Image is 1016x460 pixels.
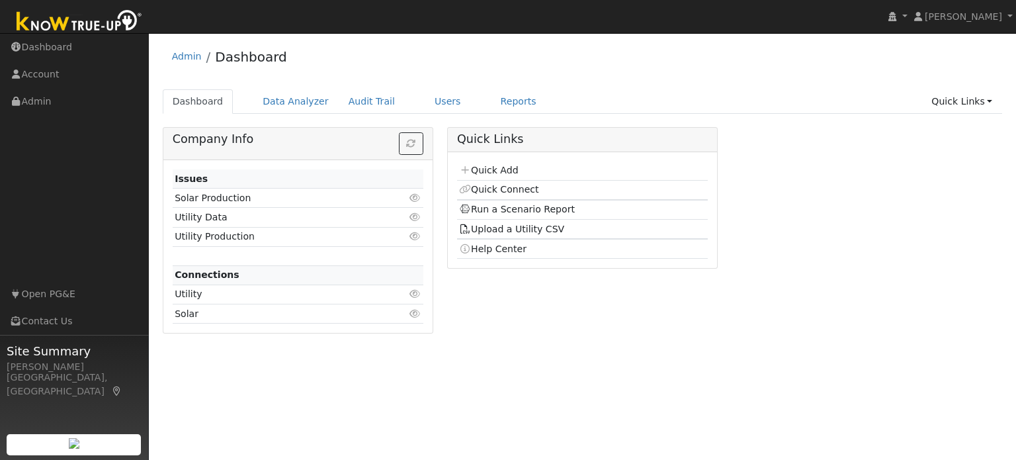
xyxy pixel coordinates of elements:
[459,224,564,234] a: Upload a Utility CSV
[425,89,471,114] a: Users
[459,165,518,175] a: Quick Add
[69,438,79,449] img: retrieve
[409,309,421,318] i: Click to view
[339,89,405,114] a: Audit Trail
[7,360,142,374] div: [PERSON_NAME]
[215,49,287,65] a: Dashboard
[457,132,708,146] h5: Quick Links
[409,232,421,241] i: Click to view
[173,132,423,146] h5: Company Info
[925,11,1002,22] span: [PERSON_NAME]
[172,51,202,62] a: Admin
[173,208,383,227] td: Utility Data
[7,342,142,360] span: Site Summary
[409,212,421,222] i: Click to view
[253,89,339,114] a: Data Analyzer
[111,386,123,396] a: Map
[173,189,383,208] td: Solar Production
[459,244,527,254] a: Help Center
[459,204,575,214] a: Run a Scenario Report
[163,89,233,114] a: Dashboard
[175,269,239,280] strong: Connections
[10,7,149,37] img: Know True-Up
[173,285,383,304] td: Utility
[921,89,1002,114] a: Quick Links
[459,184,538,195] a: Quick Connect
[173,304,383,324] td: Solar
[173,227,383,246] td: Utility Production
[491,89,546,114] a: Reports
[409,289,421,299] i: Click to view
[409,193,421,203] i: Click to view
[7,371,142,398] div: [GEOGRAPHIC_DATA], [GEOGRAPHIC_DATA]
[175,173,208,184] strong: Issues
